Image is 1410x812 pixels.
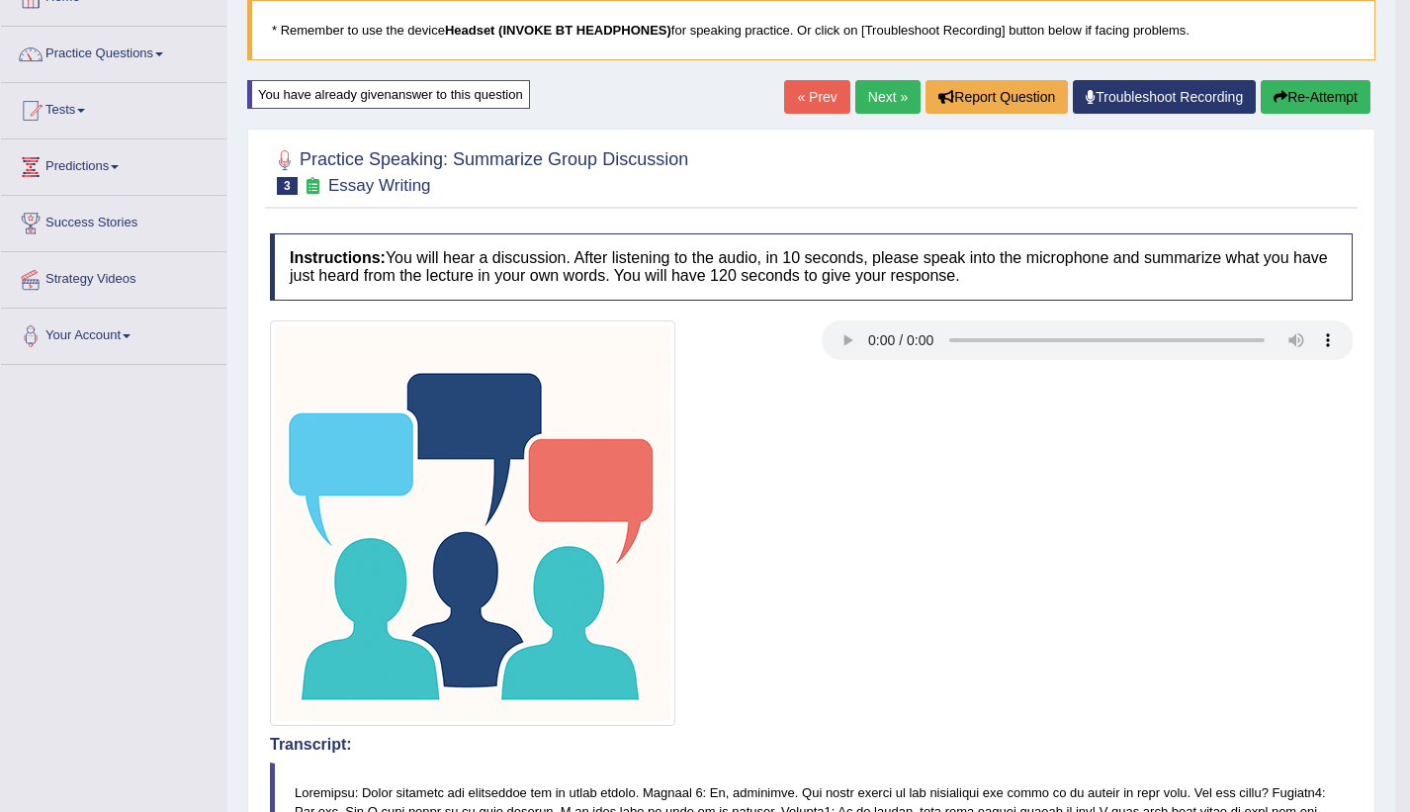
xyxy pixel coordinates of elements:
[925,80,1068,114] button: Report Question
[303,177,323,196] small: Exam occurring question
[1261,80,1370,114] button: Re-Attempt
[1,309,226,358] a: Your Account
[270,145,688,195] h2: Practice Speaking: Summarize Group Discussion
[1,139,226,189] a: Predictions
[1,83,226,133] a: Tests
[855,80,921,114] a: Next »
[270,736,1353,754] h4: Transcript:
[445,23,671,38] b: Headset (INVOKE BT HEADPHONES)
[270,233,1353,300] h4: You will hear a discussion. After listening to the audio, in 10 seconds, please speak into the mi...
[290,249,386,266] b: Instructions:
[328,176,431,195] small: Essay Writing
[1,196,226,245] a: Success Stories
[1,252,226,302] a: Strategy Videos
[277,177,298,195] span: 3
[1,27,226,76] a: Practice Questions
[247,80,530,109] div: You have already given answer to this question
[1073,80,1256,114] a: Troubleshoot Recording
[784,80,849,114] a: « Prev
